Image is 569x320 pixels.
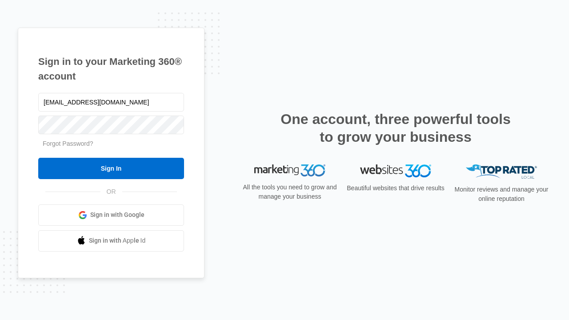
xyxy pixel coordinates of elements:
[43,140,93,147] a: Forgot Password?
[38,158,184,179] input: Sign In
[38,93,184,112] input: Email
[278,110,513,146] h2: One account, three powerful tools to grow your business
[90,210,144,220] span: Sign in with Google
[254,164,325,177] img: Marketing 360
[38,230,184,252] a: Sign in with Apple Id
[240,183,340,201] p: All the tools you need to grow and manage your business
[100,187,122,196] span: OR
[38,204,184,226] a: Sign in with Google
[360,164,431,177] img: Websites 360
[452,185,551,204] p: Monitor reviews and manage your online reputation
[346,184,445,193] p: Beautiful websites that drive results
[89,236,146,245] span: Sign in with Apple Id
[38,54,184,84] h1: Sign in to your Marketing 360® account
[466,164,537,179] img: Top Rated Local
